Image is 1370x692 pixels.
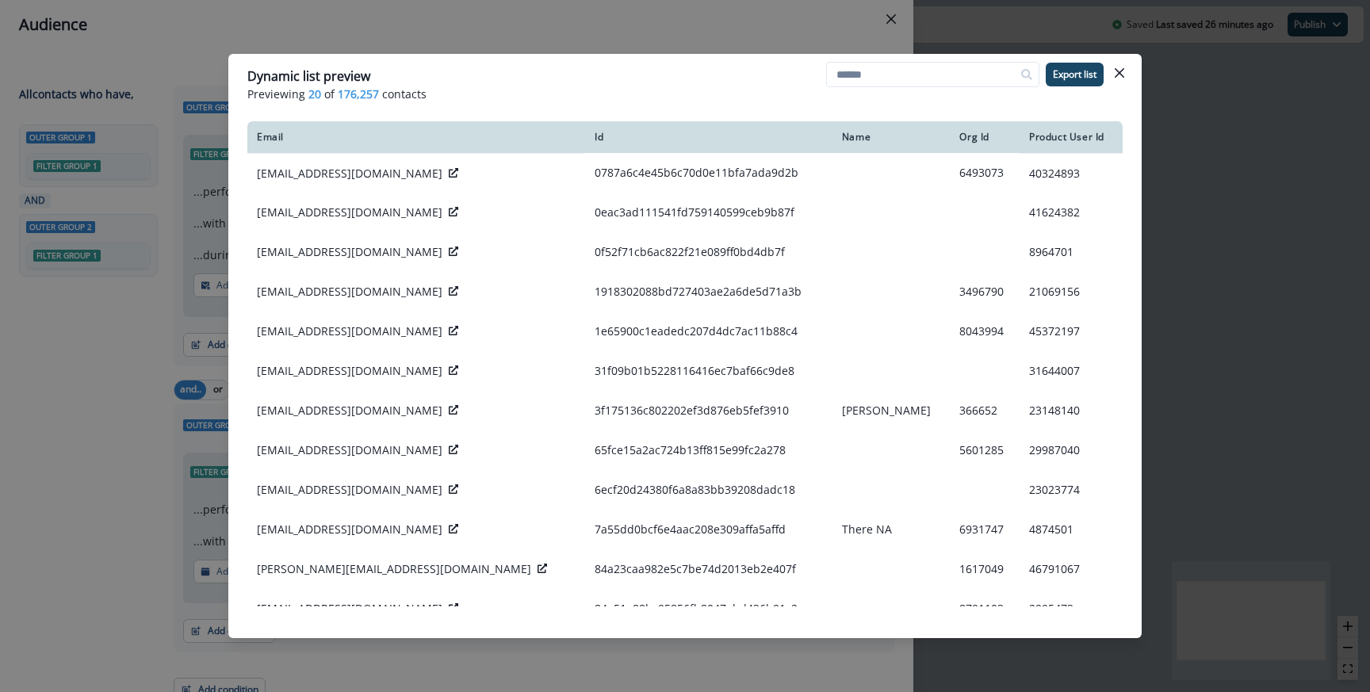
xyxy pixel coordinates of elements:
[257,522,442,537] p: [EMAIL_ADDRESS][DOMAIN_NAME]
[950,153,1019,193] td: 6493073
[1020,589,1123,629] td: 2995473
[585,391,832,430] td: 3f175136c802202ef3d876eb5fef3910
[1029,131,1113,143] div: Product User Id
[585,272,832,312] td: 1918302088bd727403ae2a6de5d71a3b
[959,131,1009,143] div: Org Id
[585,232,832,272] td: 0f52f71cb6ac822f21e089ff0bd4db7f
[950,589,1019,629] td: 8791103
[1020,510,1123,549] td: 4874501
[1020,549,1123,589] td: 46791067
[257,323,442,339] p: [EMAIL_ADDRESS][DOMAIN_NAME]
[832,510,951,549] td: There NA
[1020,470,1123,510] td: 23023774
[585,510,832,549] td: 7a55dd0bcf6e4aac208e309affa5affd
[1020,351,1123,391] td: 31644007
[585,312,832,351] td: 1e65900c1eadedc207d4dc7ac11b88c4
[257,284,442,300] p: [EMAIL_ADDRESS][DOMAIN_NAME]
[257,561,531,577] p: [PERSON_NAME][EMAIL_ADDRESS][DOMAIN_NAME]
[1020,430,1123,470] td: 29987040
[585,351,832,391] td: 31f09b01b5228116416ec7baf66c9de8
[257,131,576,143] div: Email
[257,442,442,458] p: [EMAIL_ADDRESS][DOMAIN_NAME]
[1020,391,1123,430] td: 23148140
[247,67,370,86] p: Dynamic list preview
[257,363,442,379] p: [EMAIL_ADDRESS][DOMAIN_NAME]
[950,272,1019,312] td: 3496790
[595,131,823,143] div: Id
[1046,63,1104,86] button: Export list
[950,312,1019,351] td: 8043994
[308,86,321,102] span: 20
[585,430,832,470] td: 65fce15a2ac724b13ff815e99fc2a278
[247,86,1123,102] p: Previewing of contacts
[257,403,442,419] p: [EMAIL_ADDRESS][DOMAIN_NAME]
[950,549,1019,589] td: 1617049
[842,131,941,143] div: Name
[950,391,1019,430] td: 366652
[257,601,442,617] p: [EMAIL_ADDRESS][DOMAIN_NAME]
[585,153,832,193] td: 0787a6c4e45b6c70d0e11bfa7ada9d2b
[1020,312,1123,351] td: 45372197
[585,549,832,589] td: 84a23caa982e5c7be74d2013eb2e407f
[950,430,1019,470] td: 5601285
[832,391,951,430] td: [PERSON_NAME]
[1020,232,1123,272] td: 8964701
[1107,60,1132,86] button: Close
[1020,193,1123,232] td: 41624382
[1020,272,1123,312] td: 21069156
[1020,153,1123,193] td: 40324893
[585,193,832,232] td: 0eac3ad111541fd759140599ceb9b87f
[950,510,1019,549] td: 6931747
[585,589,832,629] td: 84a51a88bc95856fb8047ebd436b91c2
[257,205,442,220] p: [EMAIL_ADDRESS][DOMAIN_NAME]
[257,482,442,498] p: [EMAIL_ADDRESS][DOMAIN_NAME]
[257,166,442,182] p: [EMAIL_ADDRESS][DOMAIN_NAME]
[1053,69,1096,80] p: Export list
[338,86,379,102] span: 176,257
[257,244,442,260] p: [EMAIL_ADDRESS][DOMAIN_NAME]
[585,470,832,510] td: 6ecf20d24380f6a8a83bb39208dadc18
